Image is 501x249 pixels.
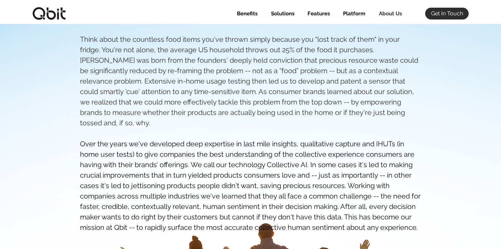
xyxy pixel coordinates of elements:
a: About Us [371,8,407,20]
span: Think about the countless food items you've thrown simply because you "lost track of them" in you... [80,35,418,127]
span: Over the years we've developed deep expertise in last mile insights, qualitative capture and IHUT... [80,140,421,232]
span: Get In Touch [431,10,463,17]
div: Solutions [263,8,300,20]
p: Solutions [268,8,298,20]
p: About Us [375,8,405,20]
iframe: Chat Widget [466,216,501,249]
nav: Site [229,8,407,20]
img: qbitlogo-border.jpg [32,7,66,20]
p: Features [304,8,333,20]
div: Features [300,8,335,20]
p: Platform [340,8,369,20]
a: Get In Touch [425,8,469,20]
div: Platform [335,8,371,20]
p: Benefits [233,8,261,20]
a: Benefits [229,8,263,20]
